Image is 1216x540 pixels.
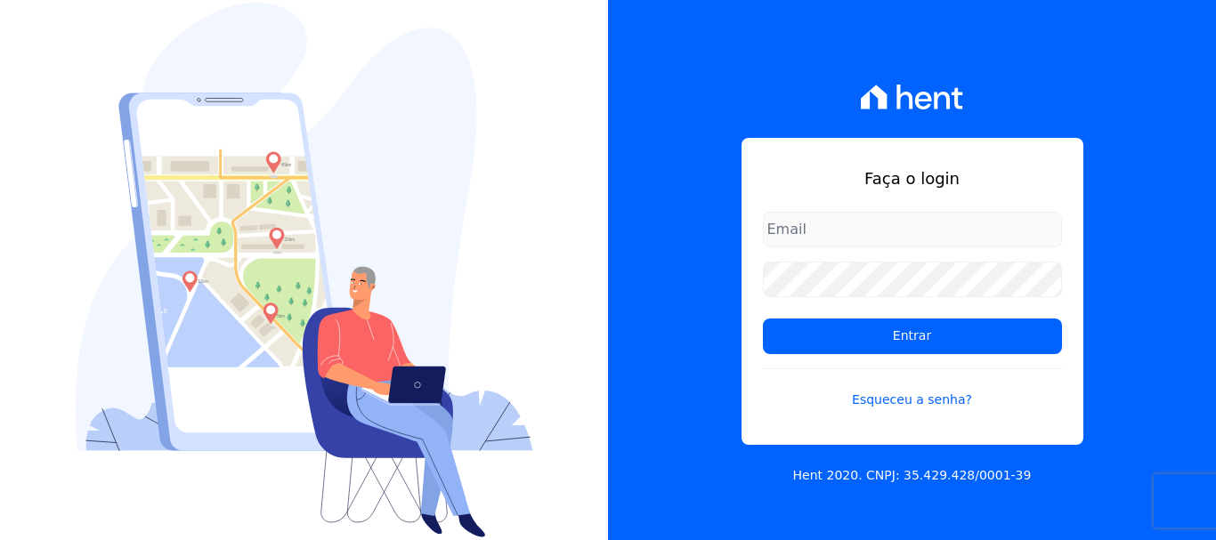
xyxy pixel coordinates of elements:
[763,318,1062,354] input: Entrar
[76,3,533,537] img: Login
[763,166,1062,190] h1: Faça o login
[763,212,1062,247] input: Email
[763,368,1062,409] a: Esqueceu a senha?
[793,466,1032,485] p: Hent 2020. CNPJ: 35.429.428/0001-39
